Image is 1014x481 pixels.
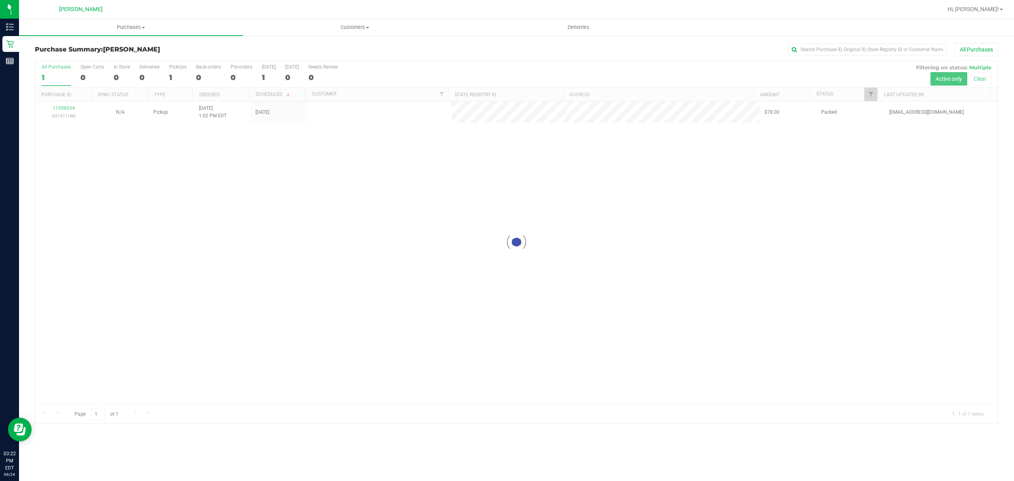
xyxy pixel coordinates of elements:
[788,44,947,55] input: Search Purchase ID, Original ID, State Registry ID or Customer Name...
[955,43,998,56] button: All Purchases
[103,46,160,53] span: [PERSON_NAME]
[19,24,243,31] span: Purchases
[557,24,600,31] span: Deliveries
[8,418,32,441] iframe: Resource center
[243,19,467,36] a: Customers
[243,24,466,31] span: Customers
[6,57,14,65] inline-svg: Reports
[467,19,690,36] a: Deliveries
[6,40,14,48] inline-svg: Retail
[59,6,103,13] span: [PERSON_NAME]
[4,471,15,477] p: 09/24
[947,6,999,12] span: Hi, [PERSON_NAME]!
[35,46,356,53] h3: Purchase Summary:
[4,450,15,471] p: 03:22 PM EDT
[19,19,243,36] a: Purchases
[6,23,14,31] inline-svg: Inventory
